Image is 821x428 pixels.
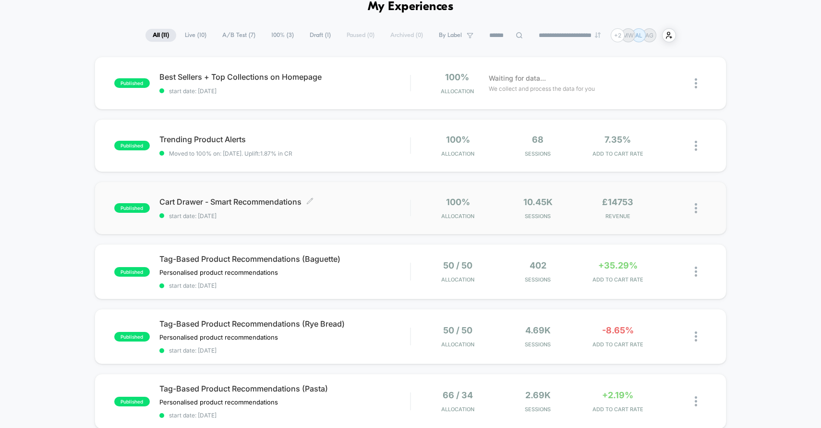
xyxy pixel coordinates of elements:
[500,150,575,157] span: Sessions
[580,341,655,348] span: ADD TO CART RATE
[159,87,410,95] span: start date: [DATE]
[114,332,150,342] span: published
[695,331,697,342] img: close
[635,32,642,39] p: AL
[695,396,697,406] img: close
[159,333,278,341] span: Personalised product recommendations
[443,325,472,335] span: 50 / 50
[443,260,472,270] span: 50 / 50
[645,32,653,39] p: AG
[602,325,634,335] span: -8.65%
[441,341,474,348] span: Allocation
[602,390,633,400] span: +2.19%
[114,78,150,88] span: published
[489,73,546,84] span: Waiting for data...
[114,397,150,406] span: published
[215,29,263,42] span: A/B Test ( 7 )
[159,282,410,289] span: start date: [DATE]
[178,29,214,42] span: Live ( 10 )
[623,32,634,39] p: MW
[500,213,575,220] span: Sessions
[580,213,655,220] span: REVENUE
[302,29,338,42] span: Draft ( 1 )
[145,29,176,42] span: All ( 11 )
[611,28,625,42] div: + 2
[114,203,150,213] span: published
[159,135,410,144] span: Trending Product Alerts
[602,197,633,207] span: £14753
[595,32,601,38] img: end
[695,78,697,88] img: close
[114,141,150,150] span: published
[695,141,697,151] img: close
[159,72,410,82] span: Best Sellers + Top Collections on Homepage
[159,197,410,207] span: Cart Drawer - Smart Recommendations
[598,260,638,270] span: +35.29%
[159,347,410,354] span: start date: [DATE]
[159,254,410,264] span: Tag-Based Product Recommendations (Baguette)
[532,135,543,145] span: 68
[489,84,595,93] span: We collect and process the data for you
[169,150,292,157] span: Moved to 100% on: [DATE] . Uplift: 1.87% in CR
[441,406,474,413] span: Allocation
[264,29,301,42] span: 100% ( 3 )
[530,260,546,270] span: 402
[159,269,278,276] span: Personalised product recommendations
[159,212,410,220] span: start date: [DATE]
[525,390,551,400] span: 2.69k
[580,406,655,413] span: ADD TO CART RATE
[500,276,575,283] span: Sessions
[580,276,655,283] span: ADD TO CART RATE
[159,319,410,329] span: Tag-Based Product Recommendations (Rye Bread)
[441,213,474,220] span: Allocation
[159,412,410,419] span: start date: [DATE]
[439,32,462,39] span: By Label
[604,135,631,145] span: 7.35%
[446,135,470,145] span: 100%
[114,267,150,277] span: published
[445,72,469,82] span: 100%
[500,341,575,348] span: Sessions
[580,150,655,157] span: ADD TO CART RATE
[441,150,474,157] span: Allocation
[446,197,470,207] span: 100%
[695,203,697,213] img: close
[500,406,575,413] span: Sessions
[443,390,473,400] span: 66 / 34
[523,197,553,207] span: 10.45k
[695,267,697,277] img: close
[441,276,474,283] span: Allocation
[159,384,410,393] span: Tag-Based Product Recommendations (Pasta)
[159,398,278,406] span: Personalised product recommendations
[525,325,551,335] span: 4.69k
[441,88,474,95] span: Allocation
